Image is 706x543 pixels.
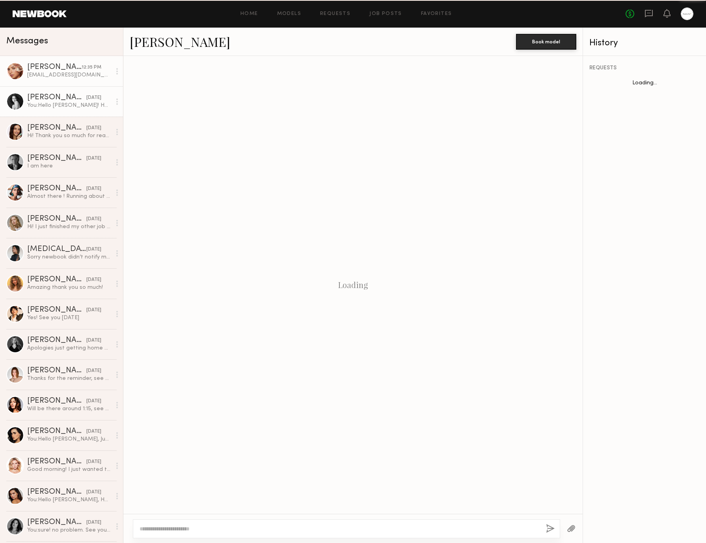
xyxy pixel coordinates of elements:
[27,276,86,284] div: [PERSON_NAME]
[130,33,230,50] a: [PERSON_NAME]
[27,162,111,170] div: I am here
[86,246,101,253] div: [DATE]
[86,519,101,526] div: [DATE]
[27,458,86,466] div: [PERSON_NAME]
[86,458,101,466] div: [DATE]
[86,125,101,132] div: [DATE]
[369,11,402,17] a: Job Posts
[27,185,86,193] div: [PERSON_NAME]
[27,102,111,109] div: You: Hello [PERSON_NAME]! Hope you're doing well and thank you for following up. I just wanted to...
[27,306,86,314] div: [PERSON_NAME]
[277,11,301,17] a: Models
[421,11,452,17] a: Favorites
[338,280,368,290] div: Loading
[86,276,101,284] div: [DATE]
[27,519,86,526] div: [PERSON_NAME]
[27,124,86,132] div: [PERSON_NAME]
[27,245,86,253] div: [MEDICAL_DATA][PERSON_NAME]
[27,284,111,291] div: Amazing thank you so much!
[27,466,111,473] div: Good morning! I just wanted to give you a heads up that I got stuck on the freeway for about 25 m...
[27,314,111,322] div: Yes! See you [DATE]
[27,344,111,352] div: Apologies just getting home and seeing this. I should be able to get there by 11am and can let yo...
[27,154,86,162] div: [PERSON_NAME]
[86,185,101,193] div: [DATE]
[583,80,706,86] div: Loading...
[27,488,86,496] div: [PERSON_NAME]
[82,64,101,71] div: 12:35 PM
[27,496,111,504] div: You: Hello [PERSON_NAME], Hope everything is ok with you! Do you want to reschedule your casting?
[589,39,700,48] div: History
[27,337,86,344] div: [PERSON_NAME]
[86,398,101,405] div: [DATE]
[27,193,111,200] div: Almost there ! Running about 5 behind! Sorry about that! Traffic was baaad
[589,65,700,71] div: REQUESTS
[27,215,86,223] div: [PERSON_NAME]
[27,405,111,413] div: Will be there around 1:15, see you soon!
[27,435,111,443] div: You: Hello [PERSON_NAME], Just checking in to see if you’re on your way to the casting or if you ...
[6,37,48,46] span: Messages
[516,38,576,45] a: Book model
[27,375,111,382] div: Thanks for the reminder, see you then!
[27,526,111,534] div: You: sure! no problem. See you later :)
[27,367,86,375] div: [PERSON_NAME]
[27,253,111,261] div: Sorry newbook didn’t notify me you responded I’ll be there in 45
[86,307,101,314] div: [DATE]
[86,489,101,496] div: [DATE]
[27,428,86,435] div: [PERSON_NAME]
[86,94,101,102] div: [DATE]
[27,63,82,71] div: [PERSON_NAME]
[27,132,111,139] div: Hi! Thank you so much for reaching out, as of now I’m only available on the weekends but I will c...
[320,11,350,17] a: Requests
[86,216,101,223] div: [DATE]
[27,71,111,79] div: [EMAIL_ADDRESS][DOMAIN_NAME]
[27,397,86,405] div: [PERSON_NAME]
[86,337,101,344] div: [DATE]
[27,94,86,102] div: [PERSON_NAME]
[86,428,101,435] div: [DATE]
[27,223,111,231] div: Hi! I just finished my other job early, is it ok if I come now?
[516,34,576,50] button: Book model
[86,155,101,162] div: [DATE]
[86,367,101,375] div: [DATE]
[240,11,258,17] a: Home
